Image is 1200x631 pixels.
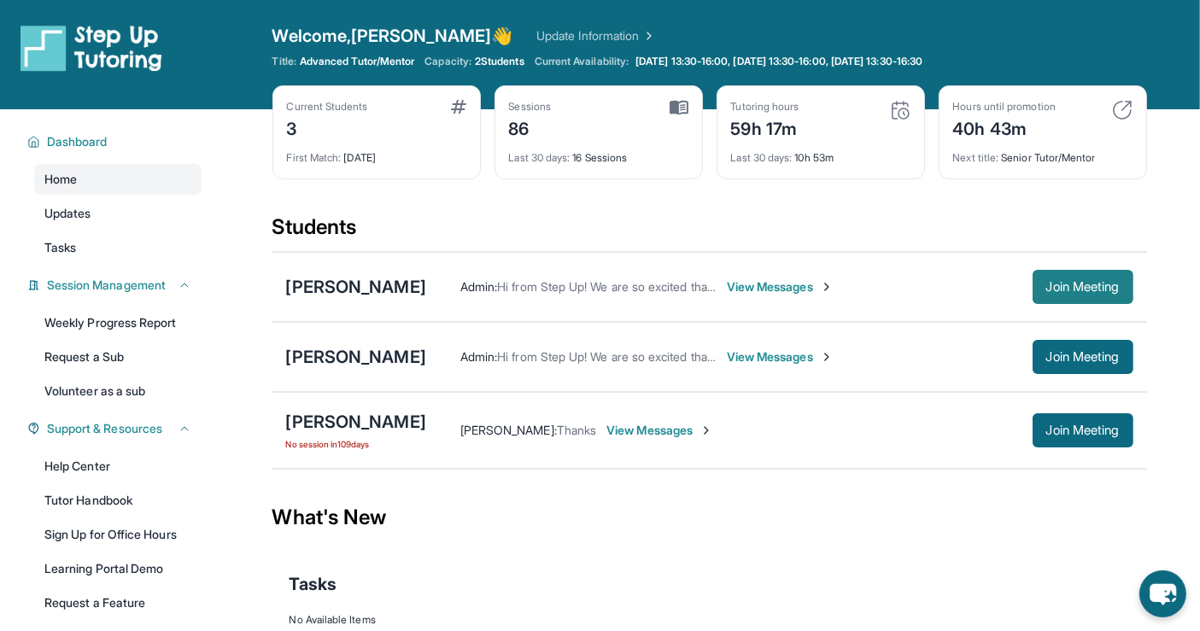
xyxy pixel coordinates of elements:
[731,151,793,164] span: Last 30 days :
[1033,270,1133,304] button: Join Meeting
[34,164,202,195] a: Home
[1046,282,1120,292] span: Join Meeting
[727,278,834,295] span: View Messages
[557,423,596,437] span: Thanks
[287,114,368,141] div: 3
[460,423,557,437] span: [PERSON_NAME] :
[44,171,77,188] span: Home
[34,451,202,482] a: Help Center
[606,422,713,439] span: View Messages
[286,275,426,299] div: [PERSON_NAME]
[290,572,337,596] span: Tasks
[287,100,368,114] div: Current Students
[286,345,426,369] div: [PERSON_NAME]
[47,133,108,150] span: Dashboard
[1033,340,1133,374] button: Join Meeting
[1112,100,1133,120] img: card
[300,55,414,68] span: Advanced Tutor/Mentor
[34,485,202,516] a: Tutor Handbook
[731,100,799,114] div: Tutoring hours
[890,100,910,120] img: card
[287,151,342,164] span: First Match :
[953,100,1056,114] div: Hours until promotion
[40,420,191,437] button: Support & Resources
[290,613,1130,627] div: No Available Items
[44,239,76,256] span: Tasks
[509,100,552,114] div: Sessions
[670,100,688,115] img: card
[535,55,629,68] span: Current Availability:
[272,480,1147,555] div: What's New
[424,55,471,68] span: Capacity:
[34,307,202,338] a: Weekly Progress Report
[731,141,910,165] div: 10h 53m
[34,232,202,263] a: Tasks
[509,151,571,164] span: Last 30 days :
[1046,425,1120,435] span: Join Meeting
[700,424,713,437] img: Chevron-Right
[286,437,426,451] span: No session in 109 days
[509,114,552,141] div: 86
[953,151,999,164] span: Next title :
[286,410,426,434] div: [PERSON_NAME]
[635,55,922,68] span: [DATE] 13:30-16:00, [DATE] 13:30-16:00, [DATE] 13:30-16:30
[272,213,1147,251] div: Students
[40,133,191,150] button: Dashboard
[40,277,191,294] button: Session Management
[34,342,202,372] a: Request a Sub
[34,198,202,229] a: Updates
[1139,570,1186,617] button: chat-button
[272,55,296,68] span: Title:
[460,349,497,364] span: Admin :
[820,350,834,364] img: Chevron-Right
[1033,413,1133,447] button: Join Meeting
[460,279,497,294] span: Admin :
[34,553,202,584] a: Learning Portal Demo
[451,100,466,114] img: card
[509,141,688,165] div: 16 Sessions
[731,114,799,141] div: 59h 17m
[34,587,202,618] a: Request a Feature
[47,420,162,437] span: Support & Resources
[536,27,656,44] a: Update Information
[632,55,926,68] a: [DATE] 13:30-16:00, [DATE] 13:30-16:00, [DATE] 13:30-16:30
[1046,352,1120,362] span: Join Meeting
[639,27,656,44] img: Chevron Right
[475,55,524,68] span: 2 Students
[44,205,91,222] span: Updates
[20,24,162,72] img: logo
[287,141,466,165] div: [DATE]
[47,277,166,294] span: Session Management
[272,24,513,48] span: Welcome, [PERSON_NAME] 👋
[34,519,202,550] a: Sign Up for Office Hours
[820,280,834,294] img: Chevron-Right
[727,348,834,365] span: View Messages
[34,376,202,406] a: Volunteer as a sub
[953,141,1133,165] div: Senior Tutor/Mentor
[953,114,1056,141] div: 40h 43m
